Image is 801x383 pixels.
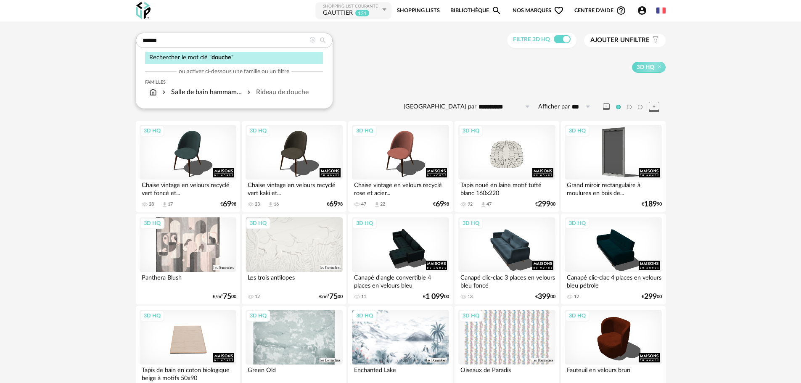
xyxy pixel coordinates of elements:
div: 17 [168,201,173,207]
a: 3D HQ Canapé clic-clac 4 places en velours bleu pétrole 12 €29900 [561,214,665,304]
span: 189 [644,201,657,207]
div: € 90 [642,201,662,207]
span: Account Circle icon [637,5,651,16]
div: Chaise vintage en velours recyclé vert foncé et... [140,180,236,196]
div: Shopping List courante [323,4,380,9]
div: 3D HQ [246,125,270,136]
div: 3D HQ [246,310,270,321]
span: Centre d'aideHelp Circle Outline icon [574,5,626,16]
div: 3D HQ [565,310,590,321]
div: 3D HQ [140,218,164,229]
span: Nos marques [513,1,564,20]
span: Help Circle Outline icon [616,5,626,16]
div: € 98 [327,201,343,207]
div: 22 [380,201,385,207]
div: 23 [255,201,260,207]
span: 69 [436,201,444,207]
div: Chaise vintage en velours recyclé vert kaki et... [246,180,342,196]
div: 3D HQ [352,218,377,229]
div: Familles [145,79,323,85]
div: Rechercher le mot clé " " [145,52,323,64]
div: 3D HQ [459,125,483,136]
span: 299 [538,201,550,207]
div: Green Old [246,365,342,381]
span: 75 [223,294,231,300]
span: Account Circle icon [637,5,647,16]
span: Download icon [374,201,380,208]
div: Enchanted Lake [352,365,449,381]
div: Tapis noué en laine motif tufté blanc 160x220 [458,180,555,196]
div: €/m² 00 [213,294,236,300]
a: 3D HQ Chaise vintage en velours recyclé vert kaki et... 23 Download icon 16 €6998 [242,121,346,212]
a: 3D HQ Chaise vintage en velours recyclé vert foncé et... 28 Download icon 17 €6998 [136,121,240,212]
label: Afficher par [538,103,570,111]
div: Panthera Blush [140,272,236,289]
a: 3D HQ Panthera Blush €/m²7500 [136,214,240,304]
div: € 98 [220,201,236,207]
div: 13 [468,294,473,300]
div: Salle de bain hammam... [161,87,242,97]
div: Oiseaux de Paradis [458,365,555,381]
a: 3D HQ Canapé d'angle convertible 4 places en velours bleu 11 €1 09900 [348,214,452,304]
img: svg+xml;base64,PHN2ZyB3aWR0aD0iMTYiIGhlaWdodD0iMTYiIHZpZXdCb3g9IjAgMCAxNiAxNiIgZmlsbD0ibm9uZSIgeG... [161,87,167,97]
div: GAUTTIER [323,9,353,18]
div: 12 [255,294,260,300]
div: € 00 [642,294,662,300]
a: 3D HQ Canapé clic-clac 3 places en velours bleu foncé 13 €39900 [455,214,559,304]
span: 299 [644,294,657,300]
div: Canapé clic-clac 3 places en velours bleu foncé [458,272,555,289]
a: 3D HQ Grand miroir rectangulaire à moulures en bois de... €18990 [561,121,665,212]
a: 3D HQ Chaise vintage en velours recyclé rose et acier... 47 Download icon 22 €6998 [348,121,452,212]
div: 3D HQ [459,310,483,321]
span: douche [211,54,231,61]
a: Shopping Lists [397,1,440,20]
a: 3D HQ Les trois antilopes 12 €/m²7500 [242,214,346,304]
span: Download icon [161,201,168,208]
div: 3D HQ [140,310,164,321]
div: €/m² 00 [319,294,343,300]
span: Filtre 3D HQ [513,37,550,42]
span: Filter icon [650,36,659,45]
img: OXP [136,2,151,19]
span: 399 [538,294,550,300]
div: € 98 [433,201,449,207]
div: Canapé d'angle convertible 4 places en velours bleu [352,272,449,289]
div: 47 [486,201,492,207]
div: Canapé clic-clac 4 places en velours bleu pétrole [565,272,661,289]
span: Download icon [480,201,486,208]
a: 3D HQ Tapis noué en laine motif tufté blanc 160x220 92 Download icon 47 €29900 [455,121,559,212]
span: 69 [329,201,338,207]
div: € 00 [535,294,555,300]
div: Les trois antilopes [246,272,342,289]
div: 3D HQ [352,125,377,136]
div: 47 [361,201,366,207]
div: 3D HQ [565,218,590,229]
div: 12 [574,294,579,300]
span: Magnify icon [492,5,502,16]
span: Download icon [267,201,274,208]
div: Chaise vintage en velours recyclé rose et acier... [352,180,449,196]
span: Ajouter un [590,37,630,43]
div: 661 résultats [136,90,666,100]
span: 3D HQ [637,63,654,71]
div: Fauteuil en velours brun [565,365,661,381]
img: fr [656,6,666,15]
span: 69 [223,201,231,207]
span: filtre [590,36,650,45]
span: 1 099 [426,294,444,300]
div: 92 [468,201,473,207]
button: Ajouter unfiltre Filter icon [584,34,666,47]
div: 11 [361,294,366,300]
span: ou activez ci-dessous une famille ou un filtre [179,68,289,75]
a: BibliothèqueMagnify icon [450,1,502,20]
div: 16 [274,201,279,207]
div: 3D HQ [459,218,483,229]
label: [GEOGRAPHIC_DATA] par [404,103,476,111]
div: 3D HQ [565,125,590,136]
div: 3D HQ [352,310,377,321]
span: 75 [329,294,338,300]
img: svg+xml;base64,PHN2ZyB3aWR0aD0iMTYiIGhlaWdodD0iMTciIHZpZXdCb3g9IjAgMCAxNiAxNyIgZmlsbD0ibm9uZSIgeG... [149,87,157,97]
div: Tapis de bain en coton biologique beige à motifs 50x90 [140,365,236,381]
span: Heart Outline icon [554,5,564,16]
div: € 00 [535,201,555,207]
